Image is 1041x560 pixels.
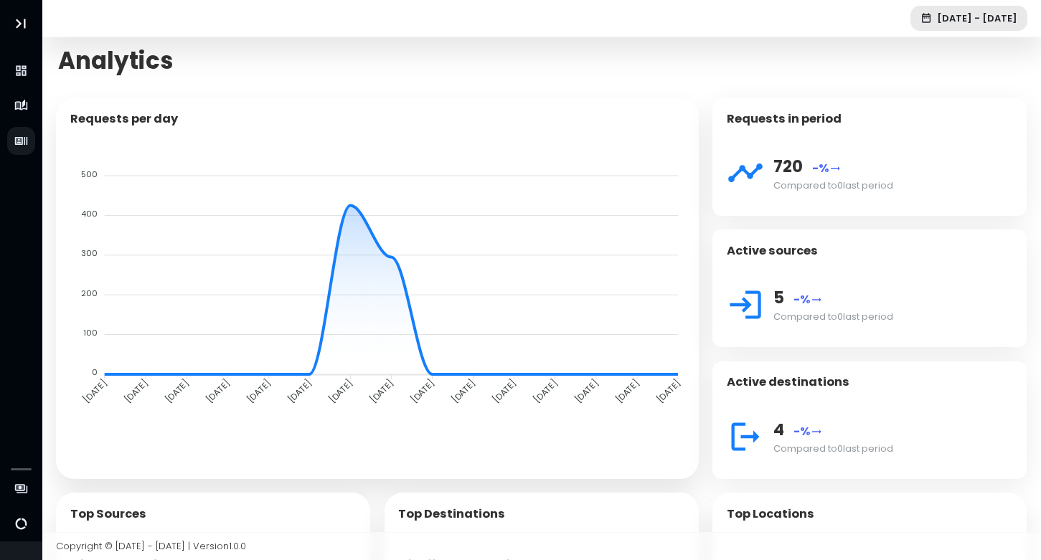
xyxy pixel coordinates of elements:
[773,179,1013,193] div: Compared to 0 last period
[70,112,178,126] h5: Requests per day
[326,376,354,404] tspan: [DATE]
[449,376,478,404] tspan: [DATE]
[162,376,191,404] tspan: [DATE]
[244,376,273,404] tspan: [DATE]
[531,376,560,404] tspan: [DATE]
[367,376,395,404] tspan: [DATE]
[7,10,34,37] button: Toggle Aside
[80,376,109,404] tspan: [DATE]
[91,366,97,378] tspan: 0
[203,376,232,404] tspan: [DATE]
[793,423,822,440] span: -%
[773,417,1013,442] div: 4
[773,154,1013,179] div: 720
[773,285,1013,310] div: 5
[285,376,314,404] tspan: [DATE]
[613,376,641,404] tspan: [DATE]
[80,247,97,259] tspan: 300
[80,287,97,298] tspan: 200
[654,376,682,404] tspan: [DATE]
[727,507,814,521] h5: Top Locations
[727,244,818,258] h4: Active sources
[58,47,173,75] span: Analytics
[408,376,437,404] tspan: [DATE]
[773,442,1013,456] div: Compared to 0 last period
[121,376,150,404] tspan: [DATE]
[793,291,822,308] span: -%
[773,310,1013,324] div: Compared to 0 last period
[727,112,842,126] h4: Requests in period
[910,6,1027,31] button: [DATE] - [DATE]
[398,507,505,521] h5: Top Destinations
[83,327,97,338] tspan: 100
[80,207,97,219] tspan: 400
[727,375,849,389] h4: Active destinations
[80,168,97,179] tspan: 500
[490,376,519,404] tspan: [DATE]
[812,160,841,176] span: -%
[572,376,600,404] tspan: [DATE]
[56,539,246,553] span: Copyright © [DATE] - [DATE] | Version 1.0.0
[70,507,146,521] h5: Top Sources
